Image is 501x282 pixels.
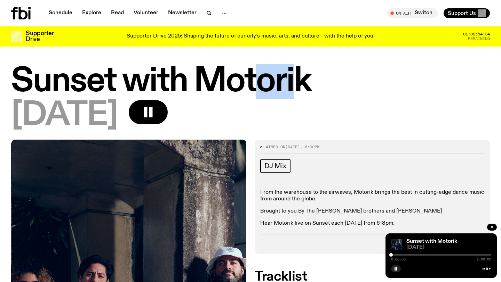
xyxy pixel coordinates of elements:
span: Remaining [468,37,490,41]
span: [DATE] [406,245,491,250]
a: Sunset with Motorik [406,239,457,244]
h3: Supporter Drive [26,31,54,42]
button: Support Us [444,8,490,18]
span: Support Us [448,10,476,16]
button: On AirSwitch [387,8,438,18]
h1: Sunset with Motorik [11,66,490,97]
span: [DATE] [285,144,300,150]
span: 01:02:54:34 [463,32,490,36]
a: DJ Mix [260,159,291,173]
a: Schedule [45,8,77,18]
span: 0:00:00 [391,258,406,261]
span: 2:00:00 [477,258,491,261]
span: , 6:00pm [300,144,319,150]
span: [DATE] [11,100,118,131]
p: Brought to you By The [PERSON_NAME] brothers and [PERSON_NAME] [260,208,484,215]
p: Supporter Drive 2025: Shaping the future of our city’s music, arts, and culture - with the help o... [127,33,375,40]
a: Explore [78,8,105,18]
a: Newsletter [164,8,201,18]
a: Read [107,8,128,18]
p: From the warehouse to the airwaves, Motorik brings the best in cutting-edge dance music from arou... [260,189,484,202]
span: Aired on [266,144,285,150]
a: Volunteer [129,8,162,18]
span: DJ Mix [264,162,286,170]
p: Hear Motorik live on Sunset each [DATE] from 6-8pm. [260,220,484,227]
